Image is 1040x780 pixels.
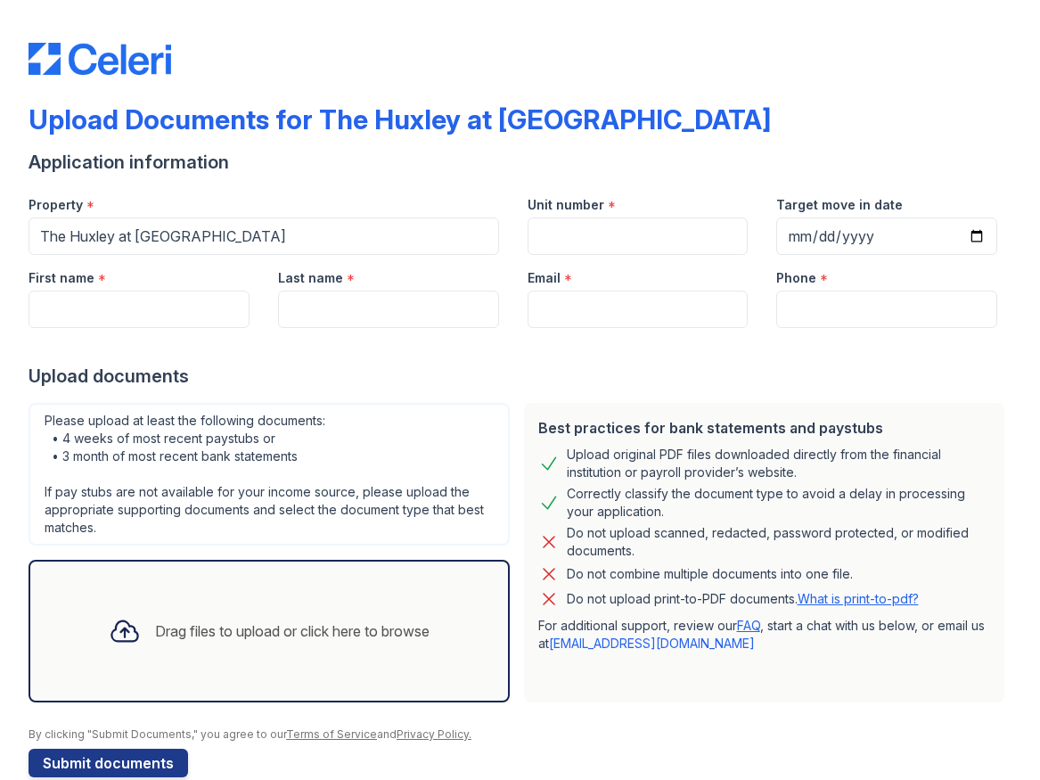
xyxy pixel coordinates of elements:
[29,103,771,135] div: Upload Documents for The Huxley at [GEOGRAPHIC_DATA]
[776,269,816,287] label: Phone
[538,617,991,653] p: For additional support, review our , start a chat with us below, or email us at
[278,269,343,287] label: Last name
[397,727,471,741] a: Privacy Policy.
[776,196,903,214] label: Target move in date
[528,269,561,287] label: Email
[798,591,919,606] a: What is print-to-pdf?
[567,446,991,481] div: Upload original PDF files downloaded directly from the financial institution or payroll provider’...
[567,563,853,585] div: Do not combine multiple documents into one file.
[29,43,171,75] img: CE_Logo_Blue-a8612792a0a2168367f1c8372b55b34899dd931a85d93a1a3d3e32e68fde9ad4.png
[965,709,1022,762] iframe: chat widget
[29,403,510,546] div: Please upload at least the following documents: • 4 weeks of most recent paystubs or • 3 month of...
[567,524,991,560] div: Do not upload scanned, redacted, password protected, or modified documents.
[567,485,991,521] div: Correctly classify the document type to avoid a delay in processing your application.
[29,749,188,777] button: Submit documents
[155,620,430,642] div: Drag files to upload or click here to browse
[538,417,991,439] div: Best practices for bank statements and paystubs
[737,618,760,633] a: FAQ
[29,150,1011,175] div: Application information
[528,196,604,214] label: Unit number
[286,727,377,741] a: Terms of Service
[549,636,755,651] a: [EMAIL_ADDRESS][DOMAIN_NAME]
[29,364,1011,389] div: Upload documents
[29,727,1011,742] div: By clicking "Submit Documents," you agree to our and
[29,269,94,287] label: First name
[29,196,83,214] label: Property
[567,590,919,608] p: Do not upload print-to-PDF documents.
